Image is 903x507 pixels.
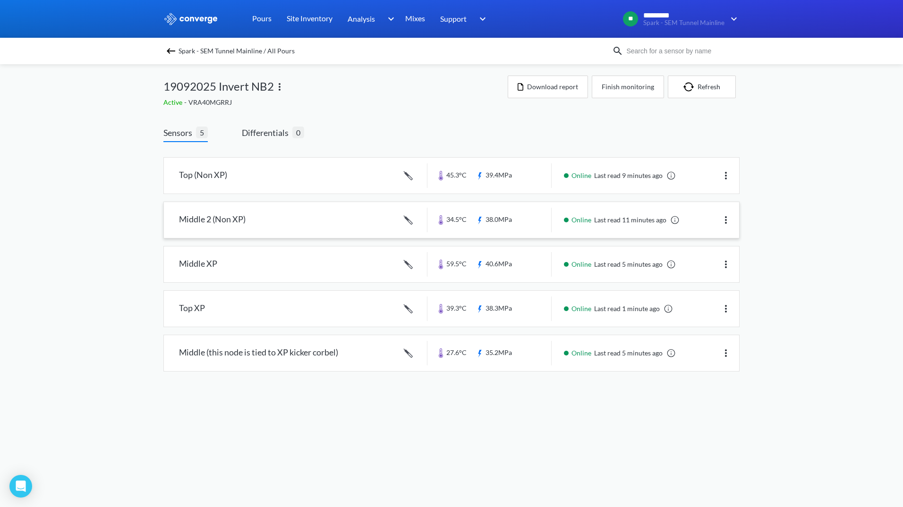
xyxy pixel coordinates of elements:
button: Refresh [668,76,736,98]
span: 0 [292,127,304,138]
img: more.svg [720,259,732,270]
button: Download report [508,76,588,98]
img: more.svg [720,347,732,359]
span: Active [163,98,184,106]
div: Open Intercom Messenger [9,475,32,498]
img: more.svg [720,214,732,226]
button: Finish monitoring [592,76,664,98]
span: Support [440,13,467,25]
img: downArrow.svg [473,13,488,25]
img: downArrow.svg [382,13,397,25]
input: Search for a sensor by name [623,46,738,56]
span: Differentials [242,126,292,139]
span: Spark - SEM Tunnel Mainline / All Pours [179,44,295,58]
span: Sensors [163,126,196,139]
span: 19092025 Invert NB2 [163,77,274,95]
span: Analysis [348,13,375,25]
img: more.svg [274,81,285,93]
div: VRA40MGRRJ [163,97,508,108]
img: icon-file.svg [518,83,523,91]
img: backspace.svg [165,45,177,57]
img: more.svg [720,303,732,314]
img: downArrow.svg [724,13,740,25]
span: 5 [196,127,208,138]
img: icon-refresh.svg [683,82,698,92]
img: logo_ewhite.svg [163,13,218,25]
span: Spark - SEM Tunnel Mainline [643,19,724,26]
img: more.svg [720,170,732,181]
img: icon-search.svg [612,45,623,57]
span: - [184,98,188,106]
